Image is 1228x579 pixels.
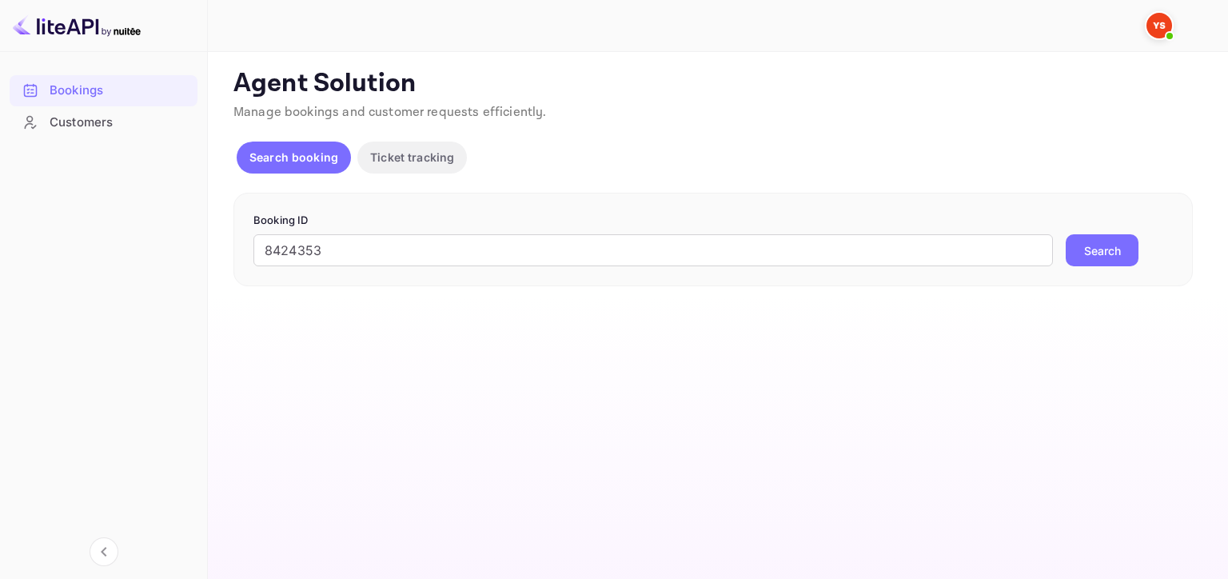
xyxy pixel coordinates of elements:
img: Yandex Support [1146,13,1172,38]
p: Agent Solution [233,68,1199,100]
p: Ticket tracking [370,149,454,166]
div: Customers [10,107,197,138]
img: LiteAPI logo [13,13,141,38]
p: Search booking [249,149,338,166]
div: Customers [50,114,189,132]
a: Customers [10,107,197,137]
p: Booking ID [253,213,1173,229]
button: Collapse navigation [90,537,118,566]
input: Enter Booking ID (e.g., 63782194) [253,234,1053,266]
div: Bookings [10,75,197,106]
span: Manage bookings and customer requests efficiently. [233,104,547,121]
div: Bookings [50,82,189,100]
button: Search [1066,234,1138,266]
a: Bookings [10,75,197,105]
